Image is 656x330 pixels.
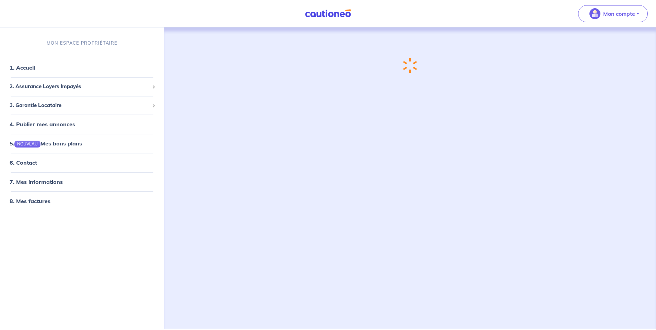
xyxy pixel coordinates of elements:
img: illu_account_valid_menu.svg [589,8,600,19]
a: 8. Mes factures [10,198,50,205]
p: Mon compte [603,10,635,18]
p: MON ESPACE PROPRIÉTAIRE [47,40,117,46]
a: 4. Publier mes annonces [10,121,75,128]
div: 8. Mes factures [3,195,161,208]
div: 1. Accueil [3,61,161,74]
img: Cautioneo [302,9,354,18]
div: 7. Mes informations [3,175,161,189]
div: 3. Garantie Locataire [3,99,161,112]
span: 3. Garantie Locataire [10,102,149,109]
div: 4. Publier mes annonces [3,117,161,131]
a: 6. Contact [10,160,37,166]
button: illu_account_valid_menu.svgMon compte [578,5,648,22]
div: 2. Assurance Loyers Impayés [3,80,161,93]
img: loading-spinner [402,57,418,74]
a: 1. Accueil [10,64,35,71]
span: 2. Assurance Loyers Impayés [10,83,149,91]
a: 7. Mes informations [10,179,63,186]
div: 6. Contact [3,156,161,170]
a: 5.NOUVEAUMes bons plans [10,140,82,147]
div: 5.NOUVEAUMes bons plans [3,137,161,150]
